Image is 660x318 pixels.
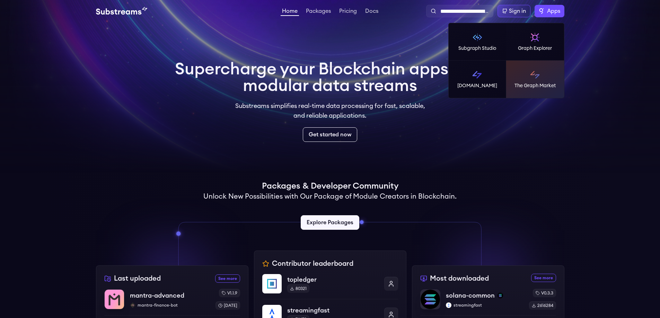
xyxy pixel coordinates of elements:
img: mantra-advanced [105,290,124,309]
p: streamingfast [446,302,523,308]
p: streamingfast [287,306,379,315]
div: [DATE] [215,301,240,310]
a: mantra-advancedmantra-advancedmantra-finance-botmantra-finance-botv1.1.9[DATE] [104,289,240,315]
a: See more most downloaded packages [531,274,556,282]
img: Graph Explorer logo [529,32,540,43]
img: Substreams logo [472,69,483,80]
a: Pricing [338,8,358,15]
a: Explore Packages [301,215,359,230]
p: mantra-finance-bot [130,302,210,308]
img: solana-common [421,290,440,309]
p: [DOMAIN_NAME] [457,82,497,89]
h1: Packages & Developer Community [262,181,398,192]
a: Sign in [498,5,530,17]
p: mantra-advanced [130,291,184,300]
div: 2616284 [529,301,556,310]
p: Substreams simplifies real-time data processing for fast, scalable, and reliable applications. [230,101,430,120]
div: 80321 [287,284,309,293]
a: solana-commonsolana-commonsolanastreamingfaststreamingfastv0.3.32616284 [420,289,556,315]
p: solana-common [446,291,495,300]
span: Apps [547,7,560,15]
h1: Supercharge your Blockchain apps with modular data streams [175,61,485,94]
div: v1.1.9 [219,289,240,297]
a: Graph Explorer [506,23,564,61]
a: [DOMAIN_NAME] [449,61,507,98]
a: Subgraph Studio [449,23,507,61]
img: The Graph logo [539,8,544,14]
div: v0.3.3 [533,289,556,297]
img: streamingfast [446,302,451,308]
img: Substream's logo [96,7,147,15]
img: Subgraph Studio logo [472,32,483,43]
img: The Graph Market logo [529,69,540,80]
p: The Graph Market [514,82,556,89]
a: Home [281,8,299,16]
div: Sign in [509,7,526,15]
img: mantra-finance-bot [130,302,135,308]
a: Docs [364,8,380,15]
p: Graph Explorer [518,45,552,52]
a: The Graph Market [506,61,564,98]
a: Packages [305,8,332,15]
img: solana [498,293,503,298]
p: topledger [287,275,379,284]
h2: Unlock New Possibilities with Our Package of Module Creators in Blockchain. [203,192,457,201]
a: Get started now [303,127,357,142]
p: Subgraph Studio [458,45,496,52]
img: topledger [262,274,282,293]
a: topledgertopledger80321 [262,274,398,299]
a: See more recently uploaded packages [215,274,240,283]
